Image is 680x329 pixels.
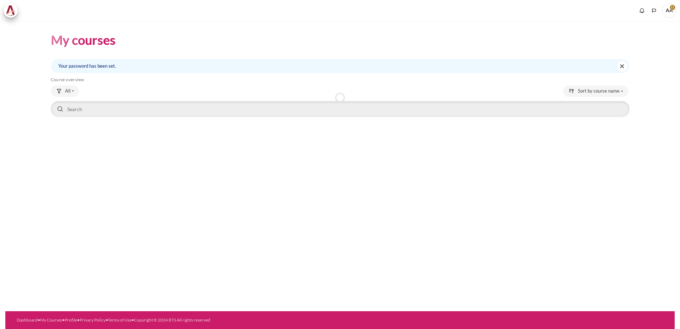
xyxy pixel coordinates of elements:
[662,4,676,18] span: AA
[134,317,210,323] a: Copyright © 2024 BTS All rights reserved
[80,317,106,323] a: Privacy Policy
[51,59,629,73] div: Your password has been set.
[17,317,380,323] div: • • • • •
[662,4,676,18] a: User menu
[40,317,62,323] a: My Courses
[51,85,79,97] button: Grouping drop-down menu
[65,317,77,323] a: Profile
[51,32,116,48] h1: My courses
[563,85,628,97] button: Sorting drop-down menu
[6,5,16,16] img: Architeck
[4,4,21,18] a: Architeck Architeck
[51,85,629,118] div: Course overview controls
[65,88,70,95] span: All
[108,317,132,323] a: Terms of Use
[649,5,659,16] button: Languages
[51,77,629,83] h5: Course overview
[17,317,38,323] a: Dashboard
[637,5,647,16] div: Show notification window with no new notifications
[578,88,620,95] span: Sort by course name
[5,21,675,129] section: Content
[51,101,629,117] input: Search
